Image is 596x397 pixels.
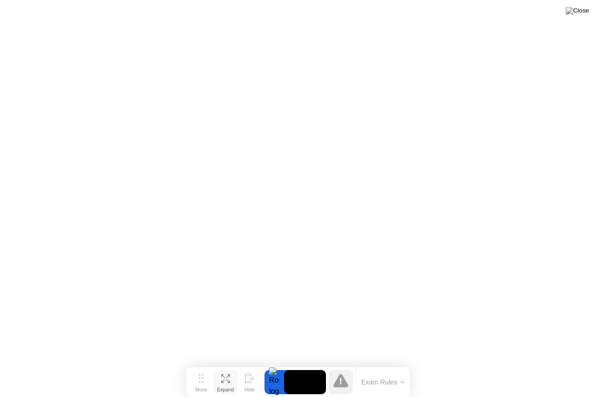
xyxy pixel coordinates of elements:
[566,7,589,14] img: Close
[217,387,234,392] div: Expand
[213,370,237,394] button: Expand
[237,370,262,394] button: Hide
[195,387,207,392] div: Move
[189,370,213,394] button: Move
[244,387,255,392] div: Hide
[359,378,408,386] button: Exam Rules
